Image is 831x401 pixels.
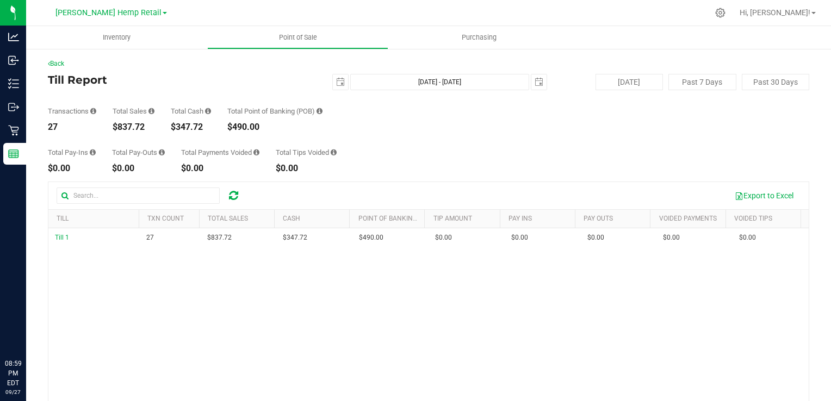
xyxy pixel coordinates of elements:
[148,108,154,115] i: Sum of all successful, non-voided payment transaction amounts (excluding tips and transaction fee...
[508,215,532,222] a: Pay Ins
[181,164,259,173] div: $0.00
[48,74,302,86] h4: Till Report
[5,359,21,388] p: 08:59 PM EDT
[147,215,184,222] a: TXN Count
[8,55,19,66] inline-svg: Inbound
[253,149,259,156] i: Sum of all voided payment transaction amounts (excluding tips and transaction fees) within the da...
[57,215,69,222] a: Till
[207,233,232,243] span: $837.72
[113,123,154,131] div: $837.72
[388,26,569,49] a: Purchasing
[227,123,323,131] div: $490.00
[511,233,528,243] span: $0.00
[668,74,736,90] button: Past 7 Days
[5,388,21,396] p: 09/27
[112,149,165,156] div: Total Pay-Outs
[331,149,337,156] i: Sum of all tip amounts from voided payment transactions within the date range.
[90,108,96,115] i: Count of all successful payment transactions, possibly including voids, refunds, and cash-back fr...
[739,233,756,243] span: $0.00
[208,215,248,222] a: Total Sales
[359,233,383,243] span: $490.00
[276,164,337,173] div: $0.00
[11,314,44,347] iframe: Resource center
[48,60,64,67] a: Back
[447,33,511,42] span: Purchasing
[32,312,45,325] iframe: Resource center unread badge
[584,215,613,222] a: Pay Outs
[57,187,220,204] input: Search...
[48,123,96,131] div: 27
[283,215,300,222] a: Cash
[596,74,663,90] button: [DATE]
[433,215,472,222] a: Tip Amount
[8,148,19,159] inline-svg: Reports
[728,186,801,205] button: Export to Excel
[88,33,145,42] span: Inventory
[8,32,19,42] inline-svg: Analytics
[90,149,96,156] i: Sum of all cash pay-ins added to tills within the date range.
[171,108,211,115] div: Total Cash
[113,108,154,115] div: Total Sales
[714,8,727,18] div: Manage settings
[112,164,165,173] div: $0.00
[48,108,96,115] div: Transactions
[205,108,211,115] i: Sum of all successful, non-voided cash payment transaction amounts (excluding tips and transactio...
[159,149,165,156] i: Sum of all cash pay-outs removed from tills within the date range.
[207,26,388,49] a: Point of Sale
[659,215,717,222] a: Voided Payments
[264,33,332,42] span: Point of Sale
[740,8,810,17] span: Hi, [PERSON_NAME]!
[531,74,547,90] span: select
[171,123,211,131] div: $347.72
[8,102,19,112] inline-svg: Outbound
[587,233,604,243] span: $0.00
[435,233,452,243] span: $0.00
[55,234,69,241] span: Till 1
[227,108,323,115] div: Total Point of Banking (POB)
[26,26,207,49] a: Inventory
[181,149,259,156] div: Total Payments Voided
[333,74,348,90] span: select
[742,74,809,90] button: Past 30 Days
[358,215,436,222] a: Point of Banking (POB)
[283,233,307,243] span: $347.72
[276,149,337,156] div: Total Tips Voided
[8,78,19,89] inline-svg: Inventory
[8,125,19,136] inline-svg: Retail
[146,233,154,243] span: 27
[734,215,772,222] a: Voided Tips
[48,149,96,156] div: Total Pay-Ins
[317,108,323,115] i: Sum of the successful, non-voided point-of-banking payment transaction amounts, both via payment ...
[663,233,680,243] span: $0.00
[48,164,96,173] div: $0.00
[55,8,162,17] span: [PERSON_NAME] Hemp Retail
